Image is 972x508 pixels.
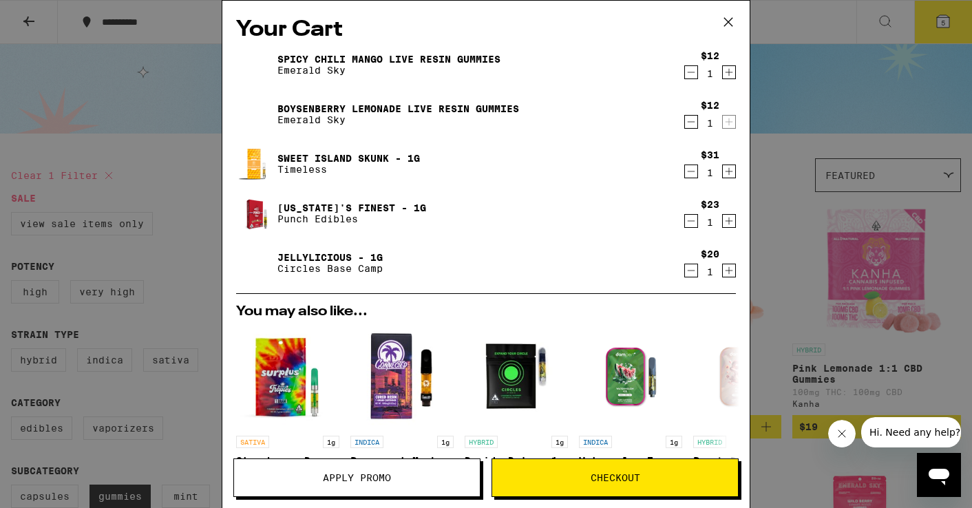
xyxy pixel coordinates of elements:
a: Open page for Peach Ringz - 1g from Dompen [693,326,796,496]
p: Permanent Marker Cured Resin - 1g [350,455,454,477]
a: Sweet Island Skunk - 1g [277,153,420,164]
p: 1g [666,436,682,448]
div: 1 [701,68,719,79]
button: Increment [722,214,736,228]
iframe: Message from company [861,417,961,447]
p: HYBRID [693,436,726,448]
a: [US_STATE]'s Finest - 1g [277,202,426,213]
a: Jellylicious - 1g [277,252,383,263]
button: Increment [722,165,736,178]
button: Decrement [684,264,698,277]
button: Increment [722,115,736,129]
span: Apply Promo [323,473,391,483]
button: Increment [722,264,736,277]
p: SATIVA [236,436,269,448]
iframe: Button to launch messaging window [917,453,961,497]
img: Connected Cannabis Co - Permanent Marker Cured Resin - 1g [350,326,454,429]
p: Emerald Sky [277,65,500,76]
button: Decrement [684,165,698,178]
div: 1 [701,167,719,178]
p: INDICA [350,436,383,448]
div: $12 [701,50,719,61]
p: HYBRID [465,436,498,448]
div: 1 [701,266,719,277]
div: $20 [701,248,719,260]
img: Sweet Island Skunk - 1g [236,145,275,183]
img: Dompen - Watermelon Ice - 1g [579,326,682,429]
p: Circles Base Camp [277,263,383,274]
p: Strawberry Daze - 1g [236,455,339,477]
div: $31 [701,149,719,160]
button: Apply Promo [233,458,480,497]
img: Spicy Chili Mango Live Resin Gummies [236,45,275,84]
img: Florida's Finest - 1g [236,194,275,233]
a: Open page for Strawberry Daze - 1g from Surplus [236,326,339,496]
span: Checkout [591,473,640,483]
iframe: Close message [828,420,856,447]
img: Jellylicious - 1g [236,244,275,282]
img: Circles Base Camp - Dosido Drip - 1g [465,326,568,429]
p: Peach Ringz - 1g [693,455,796,466]
div: 1 [701,118,719,129]
h2: You may also like... [236,305,736,319]
a: Boysenberry Lemonade Live Resin Gummies [277,103,519,114]
a: Open page for Watermelon Ice - 1g from Dompen [579,326,682,496]
h2: Your Cart [236,14,736,45]
p: Emerald Sky [277,114,519,125]
img: Dompen - Peach Ringz - 1g [693,326,796,429]
img: Boysenberry Lemonade Live Resin Gummies [236,95,275,134]
p: Timeless [277,164,420,175]
button: Decrement [684,65,698,79]
a: Open page for Dosido Drip - 1g from Circles Base Camp [465,326,568,496]
button: Decrement [684,214,698,228]
p: Punch Edibles [277,213,426,224]
p: 1g [437,436,454,448]
a: Spicy Chili Mango Live Resin Gummies [277,54,500,65]
p: INDICA [579,436,612,448]
p: Dosido Drip - 1g [465,455,568,466]
button: Increment [722,65,736,79]
p: 1g [323,436,339,448]
div: 1 [701,217,719,228]
button: Checkout [492,458,739,497]
p: 1g [551,436,568,448]
button: Decrement [684,115,698,129]
p: Watermelon Ice - 1g [579,455,682,477]
div: $23 [701,199,719,210]
img: Surplus - Strawberry Daze - 1g [236,326,339,429]
div: $12 [701,100,719,111]
a: Open page for Permanent Marker Cured Resin - 1g from Connected Cannabis Co [350,326,454,496]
